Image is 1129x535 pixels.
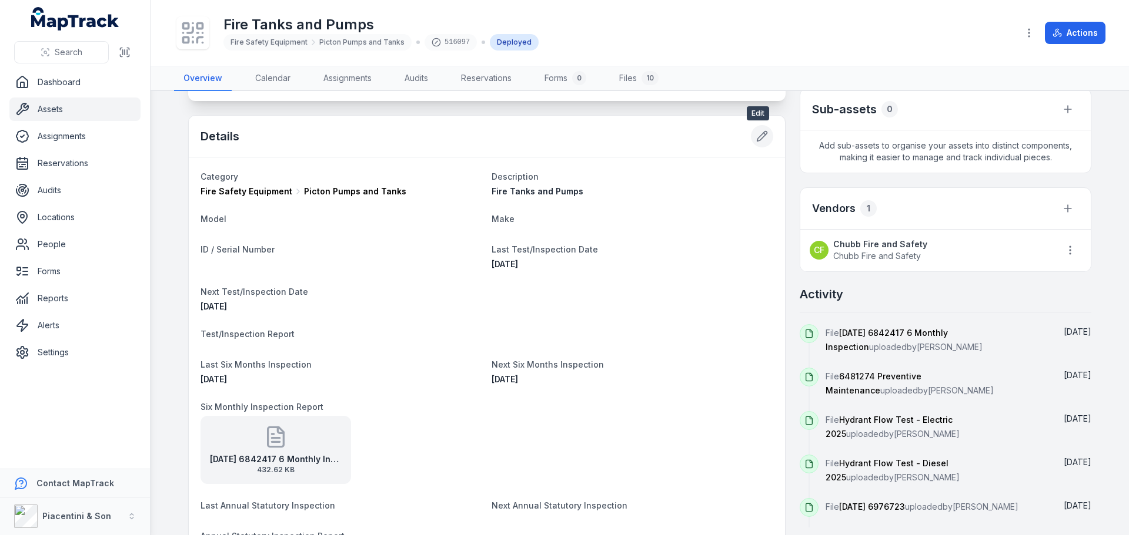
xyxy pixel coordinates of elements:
[395,66,437,91] a: Audits
[201,374,227,384] time: 11/06/2025, 12:00:00 am
[201,301,227,311] span: [DATE]
[201,186,292,197] span: Fire Safety Equipment
[9,97,141,121] a: Assets
[314,66,381,91] a: Assignments
[610,66,668,91] a: Files10
[826,371,921,395] span: 6481274 Preventive Maintenance
[492,374,518,384] span: [DATE]
[826,415,960,439] span: File uploaded by [PERSON_NAME]
[1064,457,1091,467] time: 27/08/2025, 9:47:00 am
[881,101,898,117] div: 0
[800,286,843,302] h2: Activity
[833,238,927,250] strong: Chubb Fire and Safety
[492,214,515,224] span: Make
[492,244,598,254] span: Last Test/Inspection Date
[201,171,238,181] span: Category
[535,66,596,91] a: Forms0
[174,66,232,91] a: Overview
[201,500,335,510] span: Last Annual Statutory Inspection
[201,287,308,297] span: Next Test/Inspection Date
[9,206,141,229] a: Locations
[9,233,141,256] a: People
[833,250,927,262] span: Chubb Fire and Safety
[201,214,226,224] span: Model
[572,71,586,85] div: 0
[810,238,1047,262] a: CFChubb Fire and SafetyChubb Fire and Safety
[9,341,141,364] a: Settings
[492,500,627,510] span: Next Annual Statutory Inspection
[826,415,953,439] span: Hydrant Flow Test - Electric 2025
[201,128,239,144] h2: Details
[492,359,604,369] span: Next Six Months Inspection
[9,260,141,283] a: Forms
[246,66,300,91] a: Calendar
[304,186,406,197] span: Picton Pumps and Tanks
[826,458,948,482] span: Hydrant Flow Test - Diesel 2025
[9,314,141,337] a: Alerts
[1045,22,1105,44] button: Actions
[425,34,477,51] div: 516097
[201,301,227,311] time: 15/09/2025, 12:00:00 am
[492,186,583,196] span: Fire Tanks and Pumps
[860,200,877,217] div: 1
[1064,327,1091,337] time: 27/08/2025, 9:47:24 am
[14,41,109,63] button: Search
[490,34,539,51] div: Deployed
[36,478,114,488] strong: Contact MapTrack
[826,458,960,482] span: File uploaded by [PERSON_NAME]
[452,66,521,91] a: Reservations
[1064,500,1091,510] span: [DATE]
[9,152,141,175] a: Reservations
[223,15,539,34] h1: Fire Tanks and Pumps
[210,453,342,465] strong: [DATE] 6842417 6 Monthly Inspection
[9,70,141,94] a: Dashboard
[210,465,342,475] span: 432.62 KB
[201,402,323,412] span: Six Monthly Inspection Report
[1064,327,1091,337] span: [DATE]
[1064,457,1091,467] span: [DATE]
[31,7,119,31] a: MapTrack
[826,371,994,395] span: File uploaded by [PERSON_NAME]
[1064,500,1091,510] time: 27/08/2025, 9:43:32 am
[1064,370,1091,380] time: 27/08/2025, 9:47:00 am
[201,359,312,369] span: Last Six Months Inspection
[800,130,1091,173] span: Add sub-assets to organise your assets into distinct components, making it easier to manage and t...
[492,171,539,181] span: Description
[9,287,141,310] a: Reports
[319,38,405,47] span: Picton Pumps and Tanks
[1064,413,1091,423] span: [DATE]
[231,38,308,47] span: Fire Safety Equipment
[492,374,518,384] time: 10/12/2025, 12:00:00 am
[814,244,824,256] span: CF
[826,328,948,352] span: [DATE] 6842417 6 Monthly Inspection
[201,374,227,384] span: [DATE]
[42,511,111,521] strong: Piacentini & Son
[201,329,295,339] span: Test/Inspection Report
[812,101,877,117] h2: Sub-assets
[201,244,275,254] span: ID / Serial Number
[492,259,518,269] time: 25/08/2025, 12:00:00 am
[826,502,1018,512] span: File uploaded by [PERSON_NAME]
[812,200,856,217] h3: Vendors
[826,328,983,352] span: File uploaded by [PERSON_NAME]
[747,106,769,120] span: Edit
[492,259,518,269] span: [DATE]
[9,125,141,148] a: Assignments
[55,46,82,58] span: Search
[642,71,659,85] div: 10
[1064,370,1091,380] span: [DATE]
[839,502,905,512] span: [DATE] 6976723
[1064,413,1091,423] time: 27/08/2025, 9:47:00 am
[9,179,141,202] a: Audits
